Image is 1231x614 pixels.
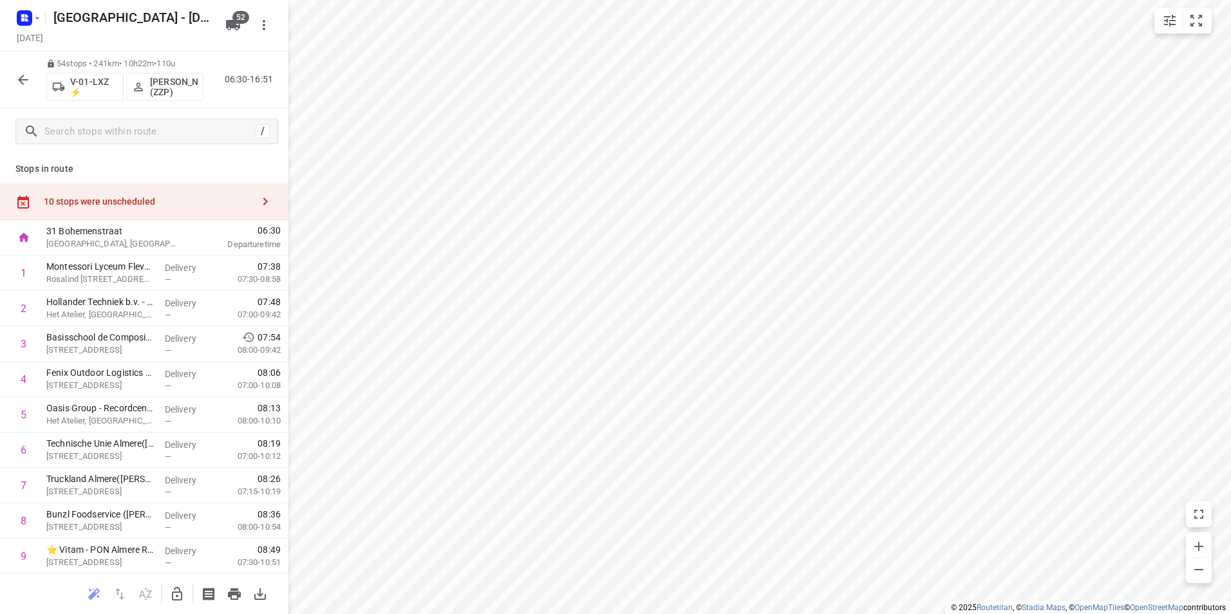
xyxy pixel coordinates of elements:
[165,275,171,284] span: —
[217,344,281,357] p: 08:00-09:42
[12,30,48,45] h5: Project date
[258,295,281,308] span: 07:48
[46,344,155,357] p: [STREET_ADDRESS]
[165,544,212,557] p: Delivery
[1075,603,1124,612] a: OpenMapTiles
[977,603,1013,612] a: Routetitan
[165,487,171,497] span: —
[165,509,212,522] p: Delivery
[196,224,281,237] span: 06:30
[165,403,212,416] p: Delivery
[1130,603,1183,612] a: OpenStreetMap
[46,543,155,556] p: ⭐ Vitam - PON Almere Rondebeltweg NR 41(Anita Duppen)
[258,472,281,485] span: 08:26
[217,414,281,427] p: 08:00-10:10
[46,450,155,463] p: Koningsbeltweg 51, Almere
[165,452,171,461] span: —
[107,587,133,599] span: Reverse route
[46,556,155,569] p: [STREET_ADDRESS]
[46,308,155,321] p: Het Atelier, [GEOGRAPHIC_DATA]
[165,310,171,320] span: —
[46,437,155,450] p: Technische Unie Almere(Arthur Lambregts)
[1154,8,1212,33] div: small contained button group
[217,556,281,569] p: 07:30-10:51
[46,260,155,273] p: Montessori Lyceum Flevoland(Saskia Haas)
[258,366,281,379] span: 08:06
[21,409,26,421] div: 5
[951,603,1226,612] li: © 2025 , © , © © contributors
[156,59,175,68] span: 110u
[44,196,252,207] div: 10 stops were unscheduled
[164,581,190,607] button: Unlock route
[217,379,281,392] p: 07:00-10:08
[21,479,26,492] div: 7
[217,521,281,534] p: 08:00-10:54
[258,402,281,414] span: 08:13
[70,77,118,97] p: V-01-LXZ ⚡
[165,558,171,568] span: —
[46,521,155,534] p: [STREET_ADDRESS]
[165,261,212,274] p: Delivery
[21,267,26,279] div: 1
[21,444,26,456] div: 6
[46,379,155,392] p: Koningsbeltweg 12, Almere
[221,587,247,599] span: Print route
[154,59,156,68] span: •
[258,331,281,344] span: 07:54
[258,260,281,273] span: 07:38
[196,587,221,599] span: Print shipping labels
[48,7,215,28] h5: [GEOGRAPHIC_DATA] - [DATE]
[21,550,26,563] div: 9
[46,225,180,237] p: 31 Bohemenstraat
[46,73,124,101] button: V-01-LXZ ⚡
[46,366,155,379] p: Fenix Outdoor Logistics bv - Koningsbeltweg(Lavanya Bonela / Alexander Bos)
[165,297,212,310] p: Delivery
[165,523,171,532] span: —
[46,414,155,427] p: Het Atelier, [GEOGRAPHIC_DATA]
[1022,603,1066,612] a: Stadia Maps
[44,122,256,142] input: Search stops within route
[165,416,171,426] span: —
[46,472,155,485] p: Truckland Almere(Ed Diné)
[232,11,249,24] span: 52
[165,332,212,345] p: Delivery
[21,515,26,527] div: 8
[1157,8,1183,33] button: Map settings
[21,338,26,350] div: 3
[81,587,107,599] span: Reoptimize route
[15,162,273,176] p: Stops in route
[133,587,158,599] span: Sort by time window
[217,450,281,463] p: 07:00-10:12
[196,238,281,251] p: Departure time
[165,474,212,487] p: Delivery
[46,273,155,286] p: Rosalind Franklinweg 4, Almere
[21,302,26,315] div: 2
[165,438,212,451] p: Delivery
[165,346,171,355] span: —
[165,367,212,380] p: Delivery
[126,73,203,101] button: [PERSON_NAME] (ZZP)
[225,73,278,86] p: 06:30-16:51
[220,12,246,38] button: 52
[46,237,180,250] p: [GEOGRAPHIC_DATA], [GEOGRAPHIC_DATA]
[1183,8,1209,33] button: Fit zoom
[165,381,171,391] span: —
[256,124,270,138] div: /
[217,485,281,498] p: 07:15-10:19
[242,331,255,344] svg: Early
[46,485,155,498] p: [STREET_ADDRESS]
[46,402,155,414] p: Oasis Group - Recordcenter Almere - Koningsbeltweg(Peter Bul)
[217,273,281,286] p: 07:30-08:58
[258,437,281,450] span: 08:19
[258,543,281,556] span: 08:49
[46,58,203,70] p: 54 stops • 241km • 10h22m
[247,587,273,599] span: Download route
[46,331,155,344] p: Basisschool de Compositie(Irma Bakker)
[150,77,198,97] p: Robert Flierman (ZZP)
[217,308,281,321] p: 07:00-09:42
[258,508,281,521] span: 08:36
[46,295,155,308] p: Hollander Techniek b.v. - Almere(René Kronmöller )
[46,508,155,521] p: Bunzl Foodservice (Jeroen Becht / Saskia Spronk)
[251,12,277,38] button: More
[21,373,26,386] div: 4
